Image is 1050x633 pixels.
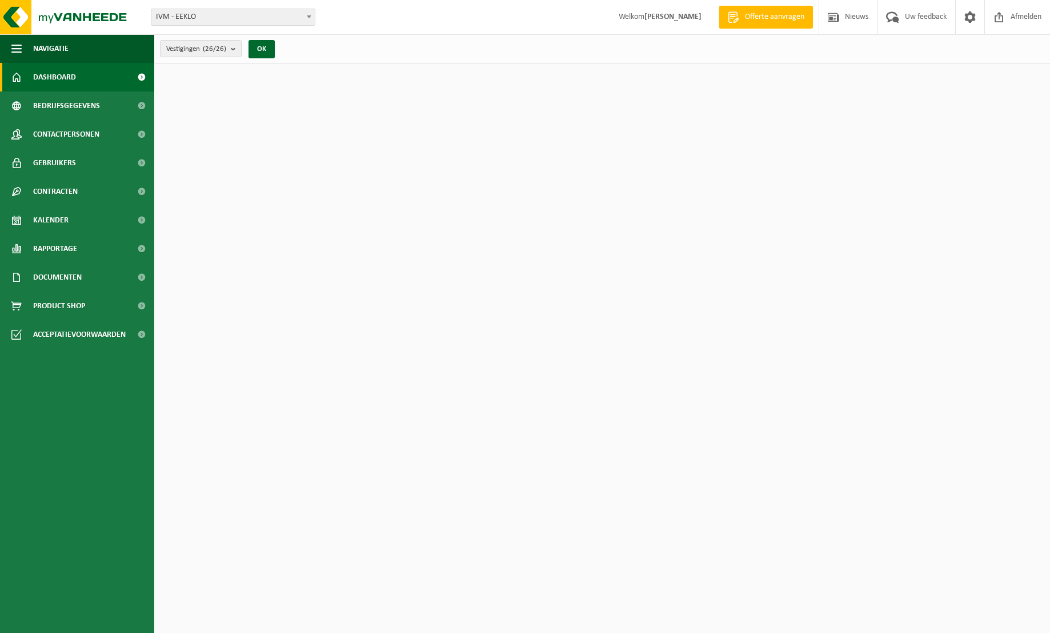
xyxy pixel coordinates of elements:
span: Contactpersonen [33,120,99,149]
span: IVM - EEKLO [151,9,315,26]
strong: [PERSON_NAME] [644,13,702,21]
span: Gebruikers [33,149,76,177]
span: IVM - EEKLO [151,9,315,25]
span: Bedrijfsgegevens [33,91,100,120]
span: Documenten [33,263,82,292]
span: Kalender [33,206,69,234]
span: Vestigingen [166,41,226,58]
span: Contracten [33,177,78,206]
span: Dashboard [33,63,76,91]
span: Product Shop [33,292,85,320]
span: Navigatie [33,34,69,63]
span: Acceptatievoorwaarden [33,320,126,349]
a: Offerte aanvragen [719,6,813,29]
span: Offerte aanvragen [742,11,807,23]
button: Vestigingen(26/26) [160,40,242,57]
span: Rapportage [33,234,77,263]
button: OK [249,40,275,58]
count: (26/26) [203,45,226,53]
